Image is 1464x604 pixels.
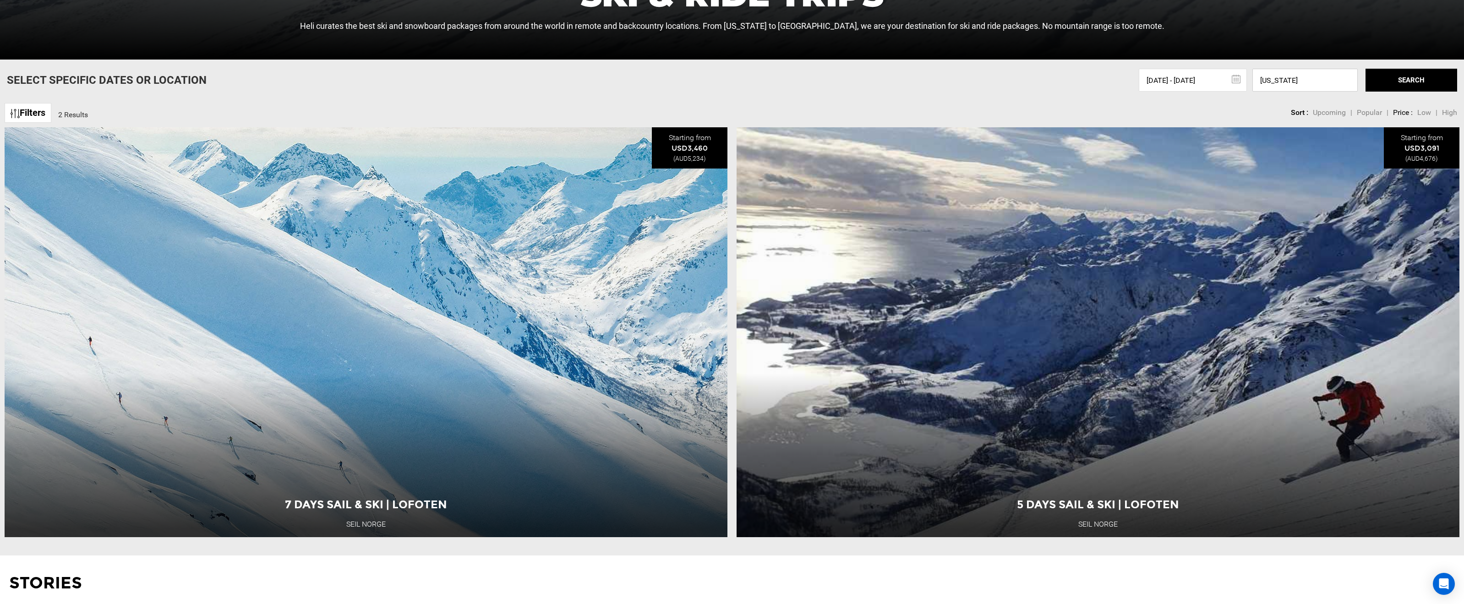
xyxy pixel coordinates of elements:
li: | [1436,108,1437,118]
p: Select Specific Dates Or Location [7,72,207,88]
li: | [1387,108,1388,118]
span: High [1442,108,1457,117]
img: btn-icon.svg [11,109,20,118]
div: Open Intercom Messenger [1433,573,1455,595]
li: Sort : [1291,108,1308,118]
li: Price : [1393,108,1413,118]
a: Filters [5,103,51,123]
span: 2 Results [58,110,88,119]
input: Enter a location [1252,69,1358,92]
p: Heli curates the best ski and snowboard packages from around the world in remote and backcountry ... [300,20,1164,32]
li: | [1350,108,1352,118]
button: SEARCH [1366,69,1457,92]
span: Upcoming [1313,108,1346,117]
p: Stories [9,571,1455,595]
span: Popular [1357,108,1382,117]
input: Select dates [1139,69,1247,92]
span: Low [1417,108,1431,117]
